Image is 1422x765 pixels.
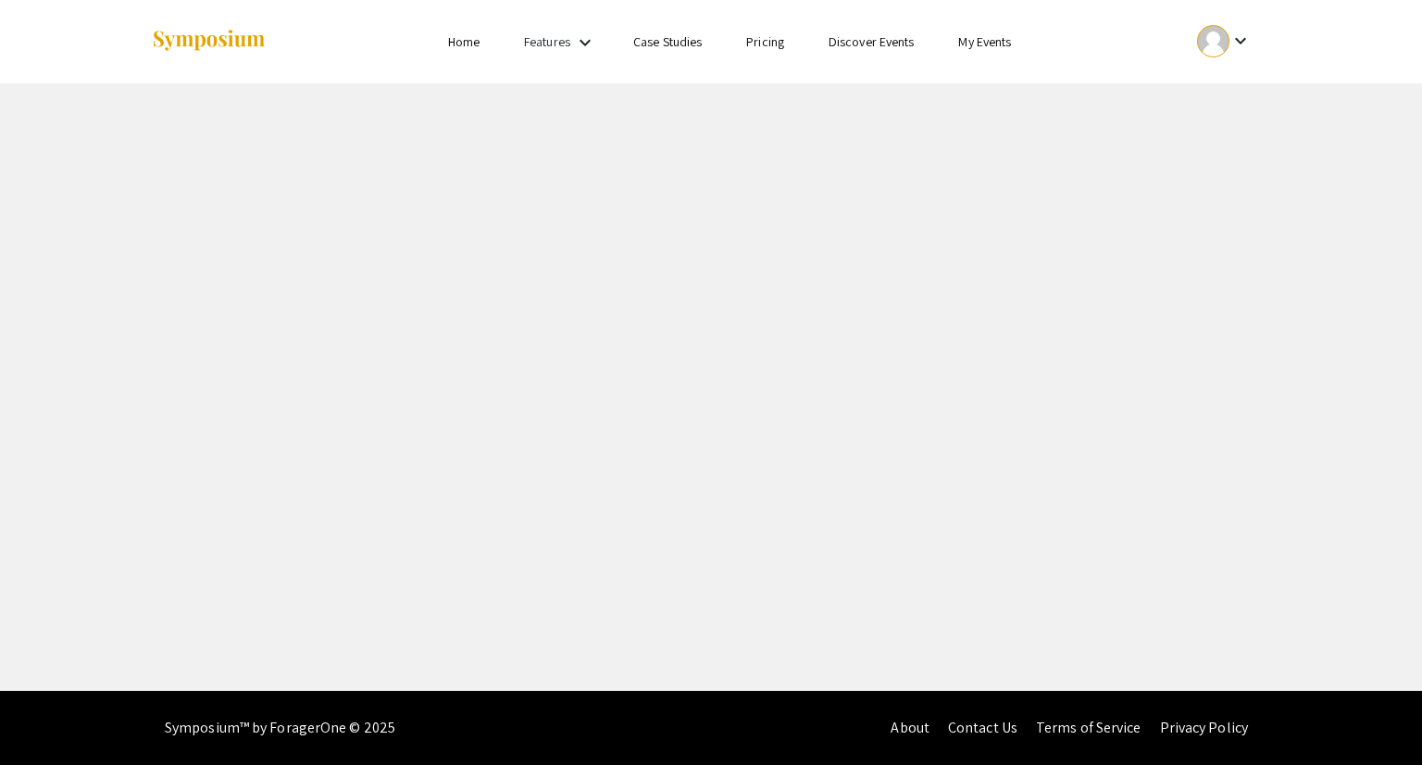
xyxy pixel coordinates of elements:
mat-icon: Expand account dropdown [1229,30,1252,52]
a: Pricing [746,33,784,50]
img: Symposium by ForagerOne [151,29,267,54]
a: Features [524,33,570,50]
a: About [891,718,929,737]
a: Terms of Service [1036,718,1141,737]
a: Home [448,33,480,50]
a: Contact Us [948,718,1017,737]
mat-icon: Expand Features list [574,31,596,54]
a: Discover Events [829,33,915,50]
button: Expand account dropdown [1178,20,1271,62]
a: My Events [958,33,1011,50]
a: Case Studies [633,33,702,50]
a: Privacy Policy [1160,718,1248,737]
div: Symposium™ by ForagerOne © 2025 [165,691,395,765]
